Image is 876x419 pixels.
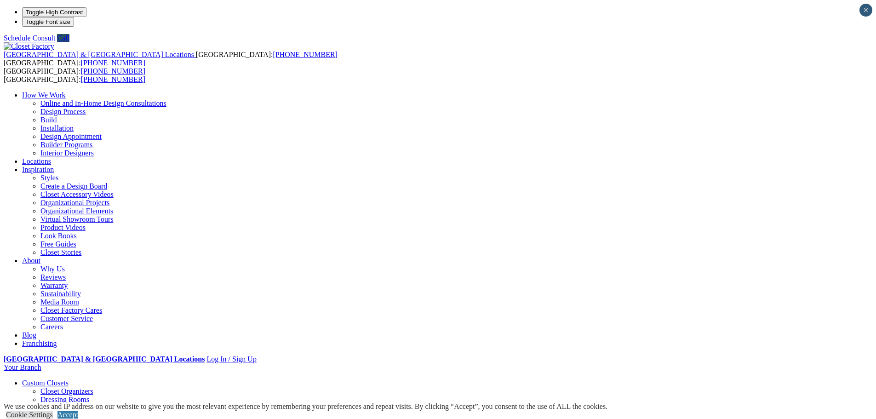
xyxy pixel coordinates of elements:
span: [GEOGRAPHIC_DATA] & [GEOGRAPHIC_DATA] Locations [4,51,194,58]
a: Virtual Showroom Tours [40,215,114,223]
a: Custom Closets [22,379,69,387]
a: Cookie Settings [6,411,53,419]
button: Toggle Font size [22,17,74,27]
a: Product Videos [40,224,86,231]
a: How We Work [22,91,66,99]
a: Closet Accessory Videos [40,190,114,198]
div: We use cookies and IP address on our website to give you the most relevant experience by remember... [4,402,607,411]
a: Locations [22,157,51,165]
a: Call [57,34,69,42]
img: Closet Factory [4,42,54,51]
span: [GEOGRAPHIC_DATA]: [GEOGRAPHIC_DATA]: [4,51,338,67]
a: Customer Service [40,315,93,322]
a: Schedule Consult [4,34,55,42]
a: Free Guides [40,240,76,248]
a: Careers [40,323,63,331]
a: [PHONE_NUMBER] [81,67,145,75]
a: Closet Organizers [40,387,93,395]
a: Reviews [40,273,66,281]
a: Dressing Rooms [40,396,89,403]
a: Builder Programs [40,141,92,149]
span: [GEOGRAPHIC_DATA]: [GEOGRAPHIC_DATA]: [4,67,145,83]
a: Closet Stories [40,248,81,256]
a: Log In / Sign Up [206,355,256,363]
a: Organizational Projects [40,199,109,207]
a: About [22,257,40,264]
a: Create a Design Board [40,182,107,190]
a: Design Appointment [40,132,102,140]
a: Installation [40,124,74,132]
a: Online and In-Home Design Consultations [40,99,166,107]
a: [GEOGRAPHIC_DATA] & [GEOGRAPHIC_DATA] Locations [4,355,205,363]
a: Interior Designers [40,149,94,157]
a: [GEOGRAPHIC_DATA] & [GEOGRAPHIC_DATA] Locations [4,51,196,58]
a: Design Process [40,108,86,115]
button: Close [859,4,872,17]
a: [PHONE_NUMBER] [81,59,145,67]
a: Franchising [22,339,57,347]
a: Sustainability [40,290,81,298]
a: Media Room [40,298,79,306]
a: Blog [22,331,36,339]
a: Styles [40,174,58,182]
a: Warranty [40,281,68,289]
span: Toggle High Contrast [26,9,83,16]
a: Inspiration [22,166,54,173]
a: [PHONE_NUMBER] [81,75,145,83]
a: Your Branch [4,363,41,371]
a: [PHONE_NUMBER] [273,51,337,58]
button: Toggle High Contrast [22,7,86,17]
span: Toggle Font size [26,18,70,25]
a: Closet Factory Cares [40,306,102,314]
a: Accept [57,411,78,419]
a: Build [40,116,57,124]
a: Look Books [40,232,77,240]
a: Organizational Elements [40,207,113,215]
a: Why Us [40,265,65,273]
